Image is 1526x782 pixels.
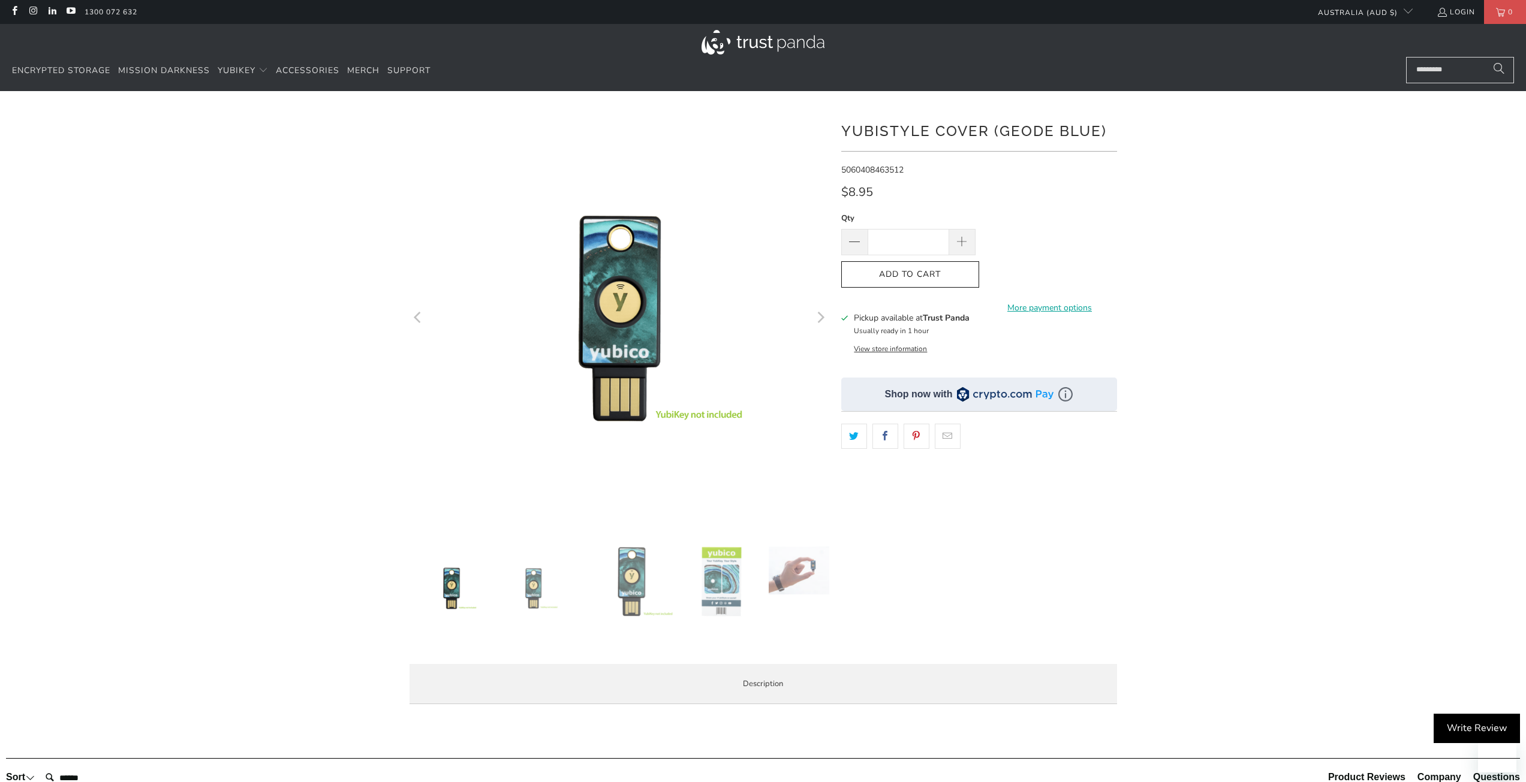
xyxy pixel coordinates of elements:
[276,65,339,76] span: Accessories
[854,270,967,280] span: Add to Cart
[410,547,493,630] img: YubiStyle Cover (Geode Blue) - Trust Panda
[854,326,929,336] small: Usually ready in 1 hour
[1484,57,1514,83] button: Search
[118,65,210,76] span: Mission Darkness
[410,664,1117,704] label: Description
[1437,5,1475,19] a: Login
[409,109,428,529] button: Previous
[841,164,904,176] span: 5060408463512
[12,65,110,76] span: Encrypted Storage
[679,547,763,617] img: YubiStyle Cover (Geode Blue) - Trust Panda
[85,5,137,19] a: 1300 072 632
[218,65,255,76] span: YubiKey
[1478,734,1516,772] iframe: Button to launch messaging window
[65,7,76,17] a: Trust Panda Australia on YouTube
[12,57,431,85] nav: Translation missing: en.navigation.header.main_nav
[923,312,970,324] b: Trust Panda
[410,109,829,529] a: YubiStyle Cover (Geode Blue) - Trust Panda
[841,261,979,288] button: Add to Cart
[872,424,898,449] a: Share this on Facebook
[983,301,1117,315] a: More payment options
[935,424,961,449] a: Email this to a friend
[347,65,380,76] span: Merch
[28,7,38,17] a: Trust Panda Australia on Instagram
[841,212,976,225] label: Qty
[347,57,380,85] a: Merch
[769,547,853,595] img: YubiStyle Cover (Geode Blue) - Trust Panda
[589,547,673,617] img: YubiStyle Cover (Geode Blue) - Trust Panda
[841,184,873,200] span: $8.95
[118,57,210,85] a: Mission Darkness
[47,7,57,17] a: Trust Panda Australia on LinkedIn
[854,344,927,354] button: View store information
[811,109,830,529] button: Next
[854,312,970,324] h3: Pickup available at
[499,547,583,630] img: YubiStyle Cover (Geode Blue) - Trust Panda
[276,57,339,85] a: Accessories
[702,30,824,55] img: Trust Panda Australia
[9,7,19,17] a: Trust Panda Australia on Facebook
[12,57,110,85] a: Encrypted Storage
[387,57,431,85] a: Support
[218,57,268,85] summary: YubiKey
[885,388,953,401] div: Shop now with
[387,65,431,76] span: Support
[841,424,867,449] a: Share this on Twitter
[1406,57,1514,83] input: Search...
[841,118,1117,142] h1: YubiStyle Cover (Geode Blue)
[904,424,929,449] a: Share this on Pinterest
